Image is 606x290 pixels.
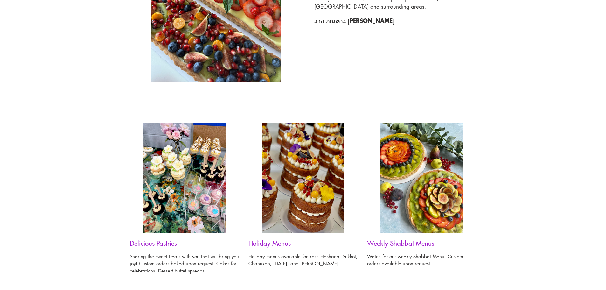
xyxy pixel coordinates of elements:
[367,239,476,247] h3: Weekly Shabbat Menus
[130,239,239,247] h3: Delicious Pastries
[248,253,358,267] p: Holiday menus available for Rosh Hashana, Sukkot, Chanukah, [DATE], and [PERSON_NAME].
[314,17,394,25] strong: בהשגחת הרב [PERSON_NAME]
[130,253,239,274] p: Sharing the sweet treats with you that will bring you joy! Custom orders baked upon request. Cake...
[248,239,358,247] h3: Holiday Menus
[367,253,476,267] p: Watch for our weekly Shabbat Menu. Custom orders available upon request.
